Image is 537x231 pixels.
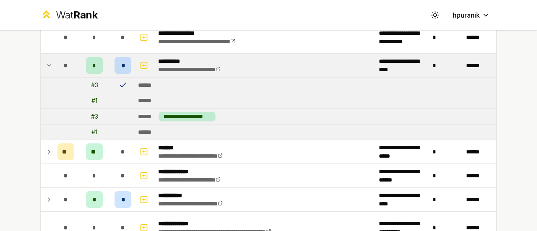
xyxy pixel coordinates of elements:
span: hpuranik [453,10,480,20]
div: # 1 [91,128,97,136]
div: # 1 [91,96,97,105]
div: Wat [56,8,98,22]
div: # 3 [91,112,98,121]
div: # 3 [91,81,98,89]
button: hpuranik [446,8,497,23]
a: WatRank [40,8,98,22]
span: Rank [73,9,98,21]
